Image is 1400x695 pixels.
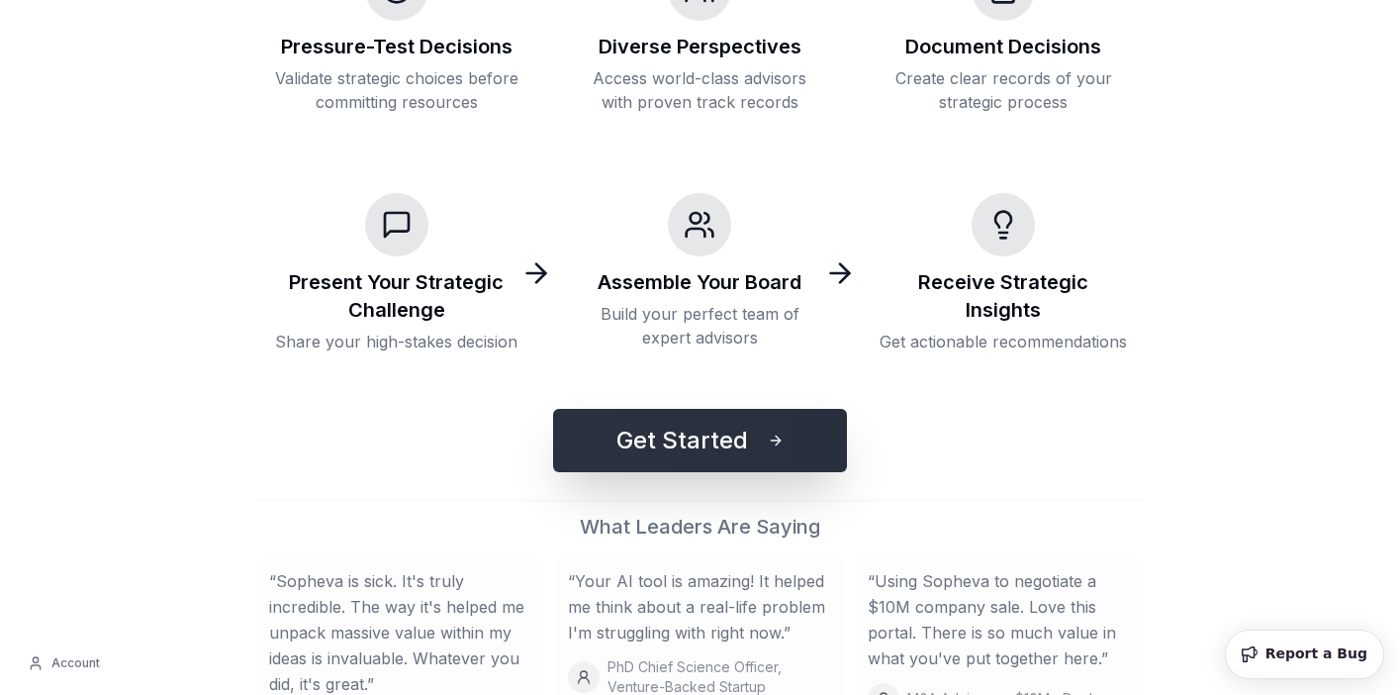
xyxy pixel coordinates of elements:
p: Get actionable recommendations [880,330,1127,353]
button: Account [16,647,112,679]
blockquote: “ Your AI tool is amazing! It helped me think about a real-life problem I'm struggling with right... [568,568,832,645]
h3: Receive Strategic Insights [880,268,1128,324]
h3: Pressure-Test Decisions [281,33,513,60]
h3: Present Your Strategic Challenge [273,268,521,324]
button: Get Started [553,409,847,472]
p: Validate strategic choices before committing resources [273,66,521,114]
h2: What Leaders Are Saying [257,513,1144,541]
p: Share your high-stakes decision [275,330,517,353]
h3: Diverse Perspectives [599,33,801,60]
p: Access world-class advisors with proven track records [576,66,824,114]
p: Build your perfect team of expert advisors [576,302,824,349]
span: Account [51,655,100,671]
h3: Document Decisions [905,33,1101,60]
p: Create clear records of your strategic process [880,66,1128,114]
h3: Assemble Your Board [598,268,801,296]
blockquote: “ Using Sopheva to negotiate a $10M company sale. Love this portal. There is so much value in wha... [868,568,1132,671]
